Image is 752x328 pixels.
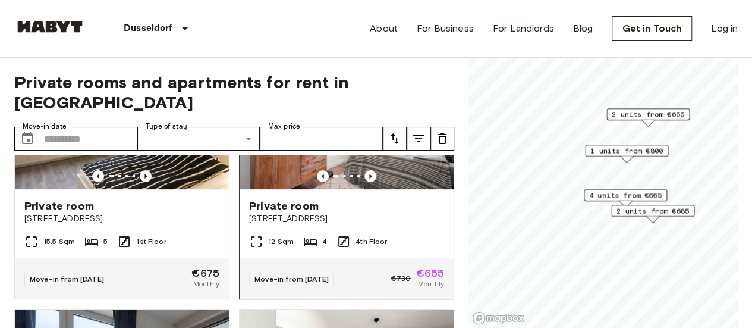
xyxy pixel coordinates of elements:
span: 4 [322,236,327,247]
span: [STREET_ADDRESS] [249,213,444,225]
a: Log in [711,21,738,36]
a: Marketing picture of unit DE-11-001-02MPrevious imagePrevious imagePrivate room[STREET_ADDRESS]15... [14,46,229,299]
span: Monthly [418,279,444,289]
a: Mapbox logo [472,311,524,325]
button: Choose date [15,127,39,151]
button: tune [383,127,407,151]
label: Move-in date [23,121,67,132]
span: Private rooms and apartments for rent in [GEOGRAPHIC_DATA] [14,72,454,113]
a: Get in Touch [612,16,692,41]
span: 2 units from €685 [616,205,689,216]
a: About [370,21,398,36]
span: 4 units from €665 [589,190,662,201]
label: Type of stay [146,121,187,132]
button: tune [407,127,430,151]
span: 15.5 Sqm [43,236,75,247]
span: Monthly [193,279,219,289]
span: 1 units from €800 [590,145,663,156]
label: Max price [268,121,300,132]
span: Move-in from [DATE] [254,274,329,283]
span: Move-in from [DATE] [30,274,104,283]
span: Private room [24,199,94,213]
span: €730 [391,273,411,284]
button: tune [430,127,454,151]
div: Map marker [606,108,690,127]
span: [STREET_ADDRESS] [24,213,219,225]
a: Marketing picture of unit DE-11-001-001-02HFPrevious imagePrevious imagePrivate room[STREET_ADDRE... [239,46,454,299]
span: 4th Floor [355,236,387,247]
span: €655 [416,268,444,279]
button: Previous image [92,170,104,182]
a: For Landlords [493,21,554,36]
span: 2 units from €655 [612,109,684,120]
span: 1st Floor [136,236,166,247]
button: Previous image [140,170,152,182]
a: For Business [417,21,474,36]
img: Habyt [14,21,86,33]
span: 12 Sqm [268,236,294,247]
a: Blog [573,21,593,36]
div: Map marker [584,189,667,208]
p: Dusseldorf [124,21,173,36]
span: Private room [249,199,319,213]
div: Map marker [585,145,668,163]
div: Map marker [611,205,694,223]
span: €675 [191,268,219,279]
span: 5 [103,236,108,247]
button: Previous image [364,170,376,182]
button: Previous image [317,170,329,182]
